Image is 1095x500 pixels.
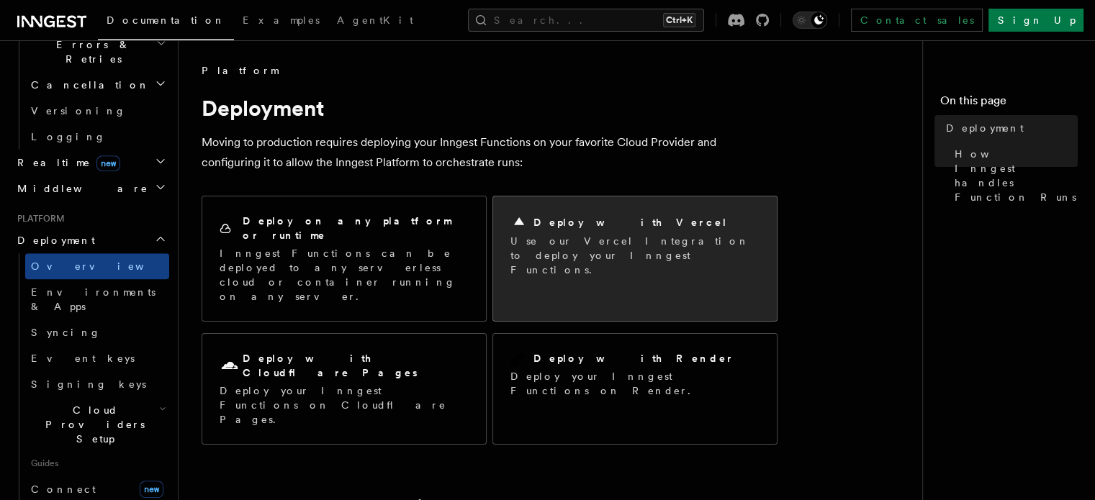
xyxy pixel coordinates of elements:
span: Cloud Providers Setup [25,403,159,446]
a: Syncing [25,319,169,345]
a: Deploy on any platform or runtimeInngest Functions can be deployed to any serverless cloud or con... [202,196,487,322]
a: Deploy with RenderDeploy your Inngest Functions on Render. [492,333,778,445]
span: Examples [243,14,320,26]
h4: On this page [940,92,1078,115]
span: Realtime [12,155,120,170]
span: Connect [31,483,96,495]
kbd: Ctrl+K [663,13,695,27]
a: Overview [25,253,169,279]
p: Moving to production requires deploying your Inngest Functions on your favorite Cloud Provider an... [202,132,778,173]
h1: Deployment [202,95,778,121]
span: Middleware [12,181,148,196]
a: Deploy with Cloudflare PagesDeploy your Inngest Functions on Cloudflare Pages. [202,333,487,445]
a: Examples [234,4,328,39]
p: Inngest Functions can be deployed to any serverless cloud or container running on any server. [220,246,469,304]
p: Deploy your Inngest Functions on Cloudflare Pages. [220,383,469,427]
span: Guides [25,452,169,475]
span: Syncing [31,327,101,338]
button: Errors & Retries [25,32,169,72]
a: Signing keys [25,371,169,397]
a: Event keys [25,345,169,371]
span: Versioning [31,105,126,117]
span: How Inngest handles Function Runs [955,147,1078,204]
span: Environments & Apps [31,286,156,312]
a: Deploy with VercelUse our Vercel Integration to deploy your Inngest Functions. [492,196,778,322]
span: new [96,155,120,171]
h2: Deploy on any platform or runtime [243,214,469,242]
a: Versioning [25,98,169,124]
span: Errors & Retries [25,37,156,66]
span: Deployment [946,121,1024,135]
span: Documentation [107,14,225,26]
a: Deployment [940,115,1078,141]
span: Signing keys [31,378,146,390]
a: Environments & Apps [25,279,169,319]
button: Cancellation [25,72,169,98]
a: Documentation [98,4,234,40]
h2: Deploy with Render [533,351,734,365]
button: Search...Ctrl+K [468,9,704,32]
a: How Inngest handles Function Runs [949,141,1078,210]
button: Toggle dark mode [793,12,827,29]
h2: Deploy with Cloudflare Pages [243,351,469,380]
h2: Deploy with Vercel [533,215,728,229]
p: Use our Vercel Integration to deploy your Inngest Functions. [510,234,760,277]
span: Event keys [31,353,135,364]
span: Deployment [12,233,95,247]
span: Platform [12,213,65,224]
button: Realtimenew [12,150,169,176]
a: Sign Up [988,9,1083,32]
span: Cancellation [25,78,150,92]
span: AgentKit [337,14,413,26]
span: Platform [202,63,278,78]
span: Logging [31,131,106,142]
button: Cloud Providers Setup [25,397,169,452]
a: Contact sales [851,9,983,32]
span: new [140,481,163,498]
span: Overview [31,260,179,272]
a: Logging [25,124,169,150]
p: Deploy your Inngest Functions on Render. [510,369,760,398]
svg: Cloudflare [220,356,240,376]
button: Deployment [12,227,169,253]
a: AgentKit [328,4,422,39]
button: Middleware [12,176,169,201]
